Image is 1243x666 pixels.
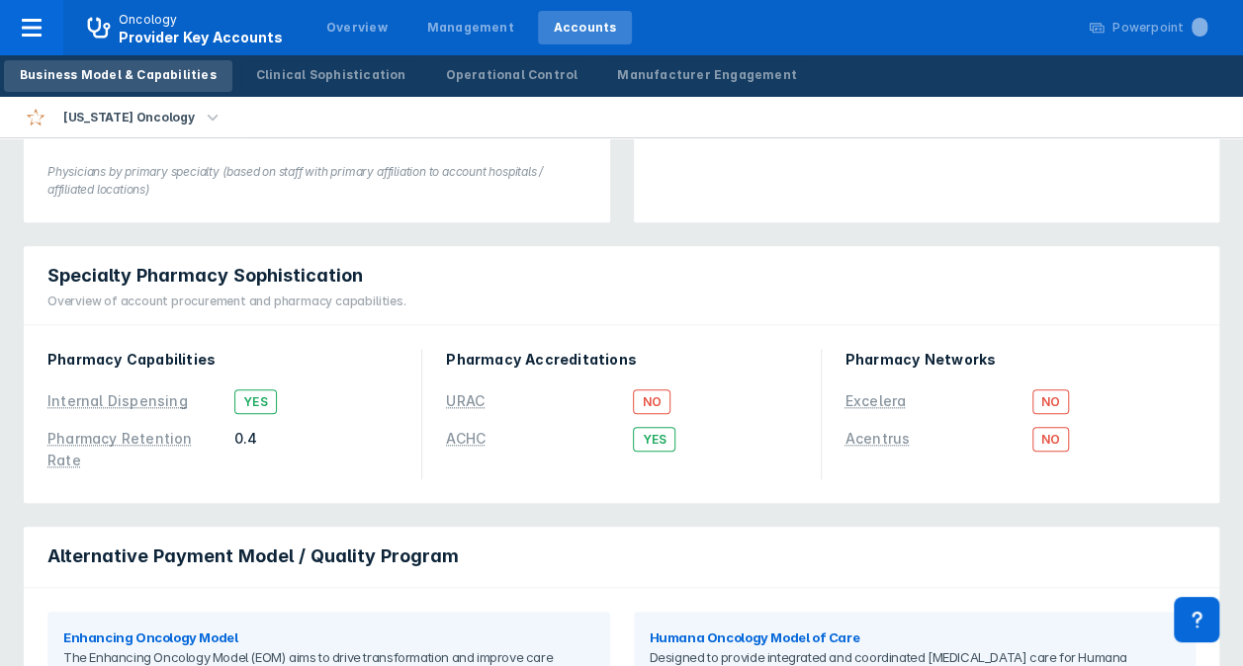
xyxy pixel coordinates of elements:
span: Specialty Pharmacy Sophistication [47,264,363,288]
div: Pharmacy Accreditations [446,349,796,371]
div: Acentrus [845,430,911,447]
div: URAC [446,392,485,409]
span: Yes [633,427,675,452]
div: [US_STATE] Oncology [55,104,202,131]
a: Manufacturer Engagement [601,60,813,92]
a: Accounts [538,11,633,44]
span: Yes [234,389,277,414]
div: Management [427,19,514,37]
span: No [633,389,669,414]
div: Excelera [845,392,907,409]
div: Operational Control [445,66,577,84]
div: Pharmacy Networks [845,349,1196,371]
div: Pharmacy Retention Rate [47,430,193,468]
span: No [1032,427,1069,452]
div: Contact Support [1174,597,1219,642]
a: Clinical Sophistication [240,60,422,92]
a: Operational Control [429,60,593,92]
span: No [1032,389,1069,414]
span: Alternative Payment Model / Quality Program [47,544,459,568]
div: Overview [326,19,388,37]
div: Pharmacy Capabilities [47,349,398,371]
div: Enhancing Oncology Model [63,627,594,647]
span: Provider Key Accounts [119,29,283,45]
img: texas-oncology [24,106,47,129]
div: Powerpoint [1112,19,1207,37]
div: Business Model & Capabilities [20,66,217,84]
a: Management [411,11,530,44]
figcaption: Physicians by primary specialty (based on staff with primary affiliation to account hospitals / a... [47,163,586,199]
div: Humana Oncology Model of Care [650,627,1181,647]
div: Overview of account procurement and pharmacy capabilities. [47,292,405,310]
p: Oncology [119,11,178,29]
div: Accounts [554,19,617,37]
a: Business Model & Capabilities [4,60,232,92]
div: ACHC [446,430,486,447]
div: Clinical Sophistication [256,66,406,84]
a: Overview [311,11,403,44]
div: Internal Dispensing [47,392,188,409]
div: 0.4 [234,428,398,471]
div: Manufacturer Engagement [617,66,797,84]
